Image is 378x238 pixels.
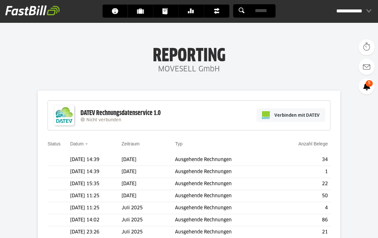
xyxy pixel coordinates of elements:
a: Verbinden mit DATEV [256,108,325,122]
span: Dashboard [112,5,123,18]
span: Dokumente [163,5,173,18]
td: 1 [274,166,330,178]
a: 5 [358,78,375,95]
a: Anzahl Belege [298,141,328,146]
span: Kunden [137,5,148,18]
td: 34 [274,154,330,166]
td: Ausgehende Rechnungen [175,214,274,226]
td: [DATE] 14:39 [70,166,122,178]
img: sort_desc.gif [85,143,89,145]
span: Finanzen [213,5,224,18]
td: Ausgehende Rechnungen [175,166,274,178]
a: Dashboard [103,5,128,18]
td: 4 [274,202,330,214]
td: 50 [274,190,330,202]
td: Juli 2025 [122,202,175,214]
span: 5 [366,80,373,87]
td: Ausgehende Rechnungen [175,154,274,166]
a: Finanzen [204,5,229,18]
a: Kunden [128,5,153,18]
img: DATEV-Datenservice Logo [51,102,77,128]
img: pi-datev-logo-farbig-24.svg [262,111,270,119]
td: [DATE] 14:39 [70,154,122,166]
td: Ausgehende Rechnungen [175,178,274,190]
a: Datum [70,141,83,146]
a: Zeitraum [122,141,139,146]
iframe: Öffnet ein Widget, in dem Sie weitere Informationen finden [327,218,371,235]
td: Juli 2025 [122,214,175,226]
td: [DATE] 11:25 [70,190,122,202]
a: Typ [175,141,182,146]
td: [DATE] [122,190,175,202]
td: [DATE] [122,166,175,178]
td: [DATE] 14:02 [70,214,122,226]
a: Banking [179,5,204,18]
td: [DATE] [122,178,175,190]
img: fastbill_logo_white.png [5,5,60,16]
div: DATEV Rechnungsdatenservice 1.0 [80,109,161,117]
td: 22 [274,178,330,190]
td: [DATE] 15:35 [70,178,122,190]
td: Ausgehende Rechnungen [175,202,274,214]
span: Nicht verbunden [86,118,121,122]
td: [DATE] 11:25 [70,202,122,214]
h1: Reporting [65,46,313,63]
td: Ausgehende Rechnungen [175,190,274,202]
td: [DATE] [122,154,175,166]
span: Verbinden mit DATEV [274,112,320,118]
td: 86 [274,214,330,226]
a: Dokumente [153,5,179,18]
span: Banking [188,5,199,18]
a: Status [48,141,61,146]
